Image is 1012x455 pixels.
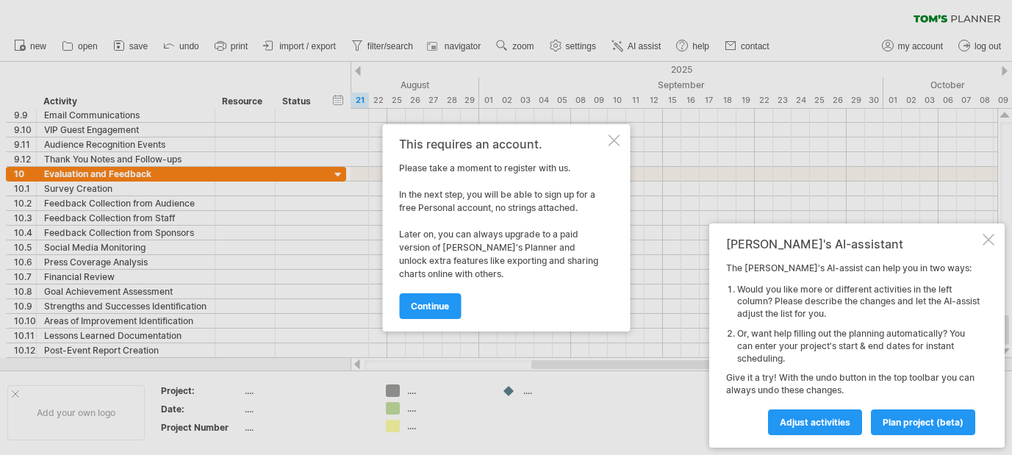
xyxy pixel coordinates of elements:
div: Please take a moment to register with us. In the next step, you will be able to sign up for a fre... [399,137,605,318]
span: Adjust activities [780,417,850,428]
span: continue [411,301,449,312]
div: [PERSON_NAME]'s AI-assistant [726,237,980,251]
li: Or, want help filling out the planning automatically? You can enter your project's start & end da... [737,328,980,365]
span: plan project (beta) [883,417,963,428]
a: Adjust activities [768,409,862,435]
div: The [PERSON_NAME]'s AI-assist can help you in two ways: Give it a try! With the undo button in th... [726,262,980,434]
li: Would you like more or different activities in the left column? Please describe the changes and l... [737,284,980,320]
div: This requires an account. [399,137,605,151]
a: plan project (beta) [871,409,975,435]
a: continue [399,293,461,319]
